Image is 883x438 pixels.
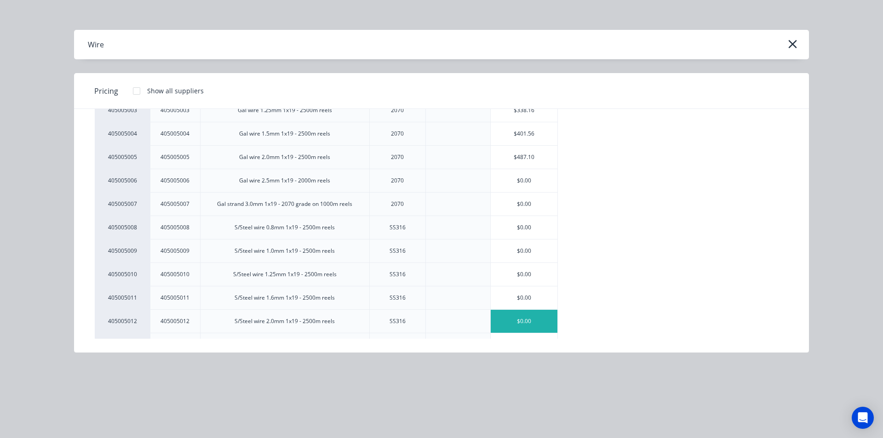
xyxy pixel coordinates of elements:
div: 405005004 [161,130,189,138]
div: $0.00 [491,333,558,356]
div: Gal wire 1.5mm 1x19 - 2500m reels [239,130,330,138]
div: $401.56 [491,122,558,145]
div: $338.16 [491,99,558,122]
span: Pricing [94,85,118,97]
div: Wire [88,39,104,50]
div: S/Steel wire 2.0mm 1x19 - 2500m reels [235,317,335,325]
div: 405005009 [95,239,150,262]
div: Open Intercom Messenger [852,407,874,429]
div: 405005003 [95,98,150,122]
div: S/Steel wire 1.0mm 1x19 - 2500m reels [235,247,335,255]
div: 405005007 [95,192,150,216]
div: 405005006 [95,169,150,192]
div: Gal wire 2.5mm 1x19 - 2000m reels [239,176,330,185]
div: SS316 [390,270,406,279]
div: 405005009 [161,247,189,255]
div: $0.00 [491,286,558,309]
div: 2070 [391,106,404,114]
div: $0.00 [491,169,558,192]
div: SS316 [390,223,406,232]
div: Gal strand 3.0mm 1x19 - 2070 grade on 1000m reels [217,200,352,208]
div: 405005003 [161,106,189,114]
div: $487.10 [491,146,558,169]
div: 2070 [391,176,404,185]
div: $0.00 [491,193,558,216]
div: S/Steel wire 0.8mm 1x19 - 2500m reels [235,223,335,232]
div: 2070 [391,200,404,208]
div: 405005008 [95,216,150,239]
div: S/Steel wire 1.25mm 1x19 - 2500m reels [233,270,337,279]
div: 2070 [391,130,404,138]
div: 405005012 [95,309,150,333]
div: 405005004 [95,122,150,145]
div: $0.00 [491,239,558,262]
div: 405005013 [95,333,150,356]
div: 405005011 [95,286,150,309]
div: 2070 [391,153,404,161]
div: 405005008 [161,223,189,232]
div: Show all suppliers [147,86,204,96]
div: 405005006 [161,176,189,185]
div: SS316 [390,294,406,302]
div: SS316 [390,317,406,325]
div: Gal wire 1.25mm 1x19 - 2500m reels [238,106,332,114]
div: 405005005 [161,153,189,161]
div: S/Steel wire 1.6mm 1x19 - 2500m reels [235,294,335,302]
div: 405005007 [161,200,189,208]
div: $0.00 [491,216,558,239]
div: 405005005 [95,145,150,169]
div: $0.00 [491,263,558,286]
div: Gal wire 2.0mm 1x19 - 2500m reels [239,153,330,161]
div: 405005010 [95,262,150,286]
div: $0.00 [491,310,558,333]
div: 405005012 [161,317,189,325]
div: 405005010 [161,270,189,279]
div: SS316 [390,247,406,255]
div: 405005011 [161,294,189,302]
